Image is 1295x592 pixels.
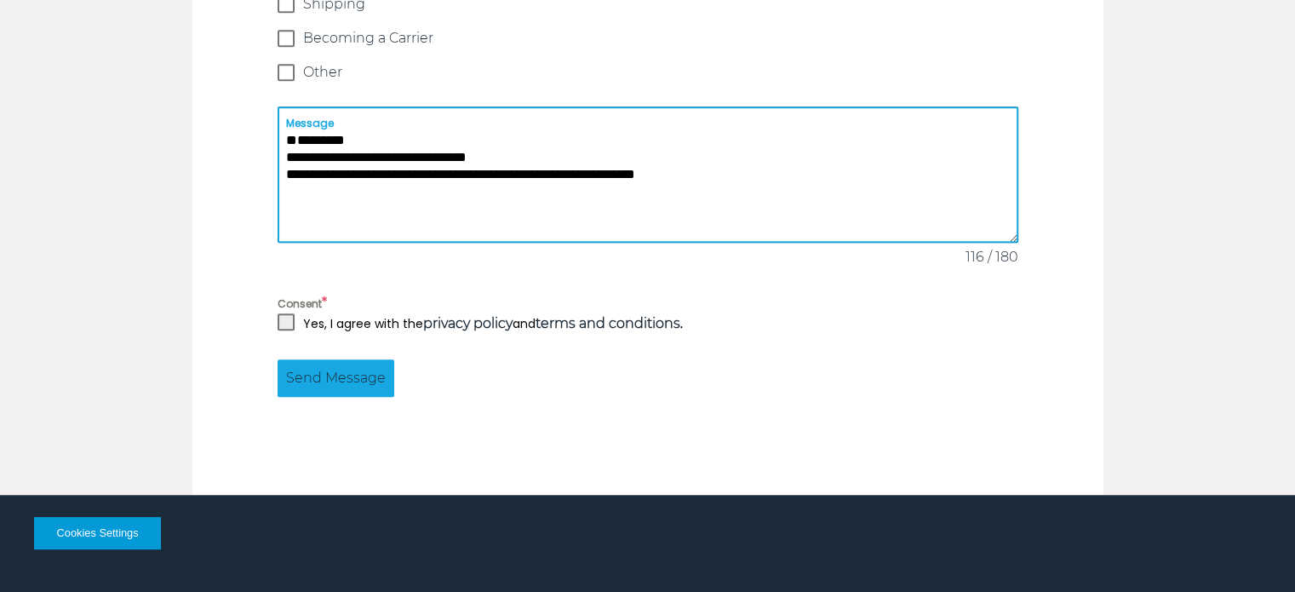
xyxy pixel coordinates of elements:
strong: . [536,315,683,332]
a: privacy policy [423,315,513,331]
button: Send Message [278,359,394,397]
span: Becoming a Carrier [303,30,433,47]
a: terms and conditions [536,315,680,331]
label: Other [278,64,1018,81]
button: Cookies Settings [34,517,161,549]
label: Consent [278,293,1018,313]
span: Send Message [286,368,386,388]
label: Becoming a Carrier [278,30,1018,47]
p: Yes, I agree with the and [303,313,683,334]
span: Other [303,64,342,81]
span: 116 / 180 [966,247,1018,267]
